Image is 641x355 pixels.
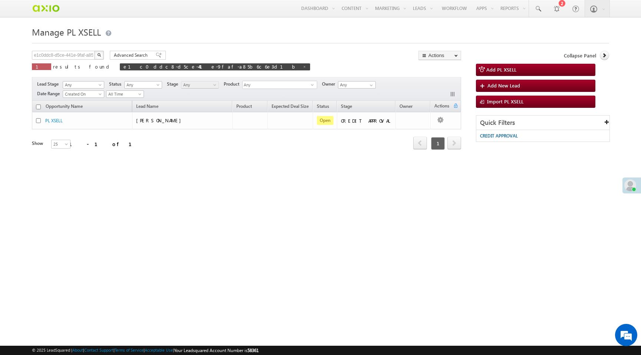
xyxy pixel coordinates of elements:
input: Check all records [36,104,41,109]
a: next [447,137,461,149]
span: Advanced Search [114,52,150,59]
span: select [311,83,317,86]
span: Product [224,81,242,87]
span: Expected Deal Size [272,103,309,109]
span: Actions [431,102,453,112]
div: 1 - 1 of 1 [69,140,141,148]
span: [PERSON_NAME] [136,117,185,123]
span: Open [317,116,333,125]
a: Status [313,102,333,112]
span: Created On [63,91,102,97]
input: Type to Search [338,81,376,89]
span: Any [125,82,160,88]
span: Owner [322,81,338,87]
a: All Time [106,90,144,98]
span: CREDIT APPROVAL [480,133,518,139]
span: Your Leadsquared Account Number is [174,348,259,353]
span: 58361 [247,348,259,353]
a: Acceptable Use [145,348,173,352]
a: Show All Items [366,82,375,89]
span: Lead Stage [37,81,62,87]
span: Status [109,81,124,87]
a: Created On [63,90,104,98]
span: 25 [52,141,71,147]
a: Opportunity Name [42,102,86,112]
a: Expected Deal Size [268,102,312,112]
span: Import PL XSELL [487,98,523,104]
a: Contact Support [84,348,114,352]
span: Lead Name [132,102,162,112]
span: Stage [167,81,181,87]
span: Any [243,81,311,90]
a: Any [181,81,219,89]
div: Show [32,140,45,147]
span: Any [181,82,217,88]
div: Quick Filters [476,116,609,130]
a: Any [63,81,104,89]
div: CREDIT APPROVAL [341,117,392,124]
span: All Time [106,91,142,97]
span: Opportunity Name [46,103,83,109]
span: Stage [341,103,352,109]
span: © 2025 LeadSquared | | | | | [32,347,259,354]
div: Any [242,81,317,89]
img: Search [97,53,101,57]
img: Custom Logo [32,2,60,15]
span: prev [413,137,427,149]
button: Actions [418,51,461,60]
span: Collapse Panel [564,52,596,59]
a: prev [413,137,427,149]
a: Any [124,81,162,89]
a: 25 [51,140,70,149]
span: Date Range [37,90,63,97]
span: Add New Lead [487,82,520,89]
span: Owner [400,103,412,109]
a: PL XSELL [45,118,63,123]
a: Stage [337,102,356,112]
span: 1 [36,63,47,70]
span: Add PL XSELL [486,66,516,73]
span: results found [53,63,112,70]
span: 1 [431,137,445,150]
span: Product [236,103,252,109]
span: Manage PL XSELL [32,26,101,38]
a: About [72,348,83,352]
span: next [447,137,461,149]
span: Any [63,82,102,88]
a: Terms of Service [115,348,144,352]
span: e1c0ddc8-d5ce-441e-9faf-a85b6c6e3d1b [124,63,299,70]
